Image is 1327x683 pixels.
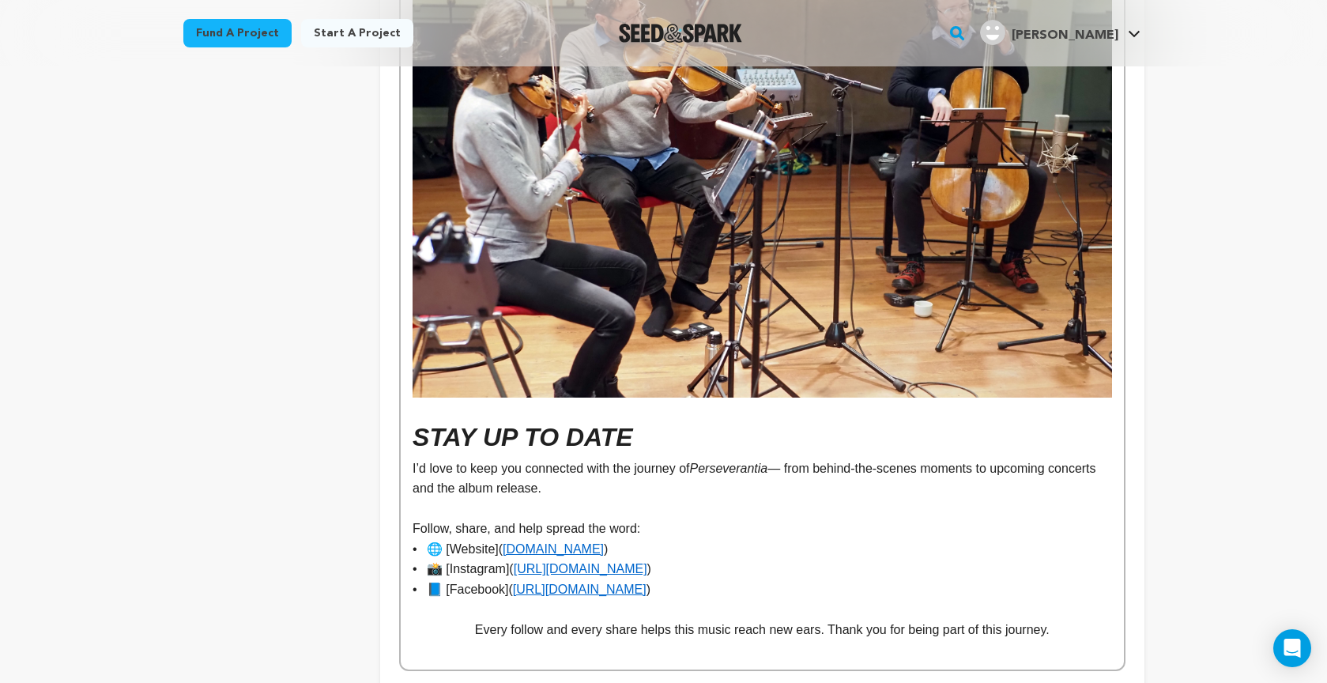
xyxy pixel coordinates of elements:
[413,458,1111,499] p: I’d love to keep you connected with the journey of — from behind-the-scenes moments to upcoming c...
[413,559,1111,579] p: • 📸 [Instagram]( )
[1273,629,1311,667] div: Open Intercom Messenger
[980,20,1118,45] div: Vadim N.'s Profile
[301,19,413,47] a: Start a project
[690,462,768,475] em: Perseverantia
[413,579,1111,600] p: • 📘 [Facebook]( )
[503,542,604,556] a: [DOMAIN_NAME]
[619,24,743,43] img: Seed&Spark Logo Dark Mode
[514,562,647,575] a: [URL][DOMAIN_NAME]
[977,17,1144,50] span: Vadim N.'s Profile
[183,19,292,47] a: Fund a project
[977,17,1144,45] a: Vadim N.'s Profile
[619,24,743,43] a: Seed&Spark Homepage
[413,539,1111,560] p: • 🌐 [Website]( )
[413,519,1111,539] p: Follow, share, and help spread the word:
[1012,29,1118,42] span: [PERSON_NAME]
[513,583,647,596] a: [URL][DOMAIN_NAME]
[413,423,633,451] em: STAY UP TO DATE
[413,620,1111,640] p: Every follow and every share helps this music reach new ears. Thank you for being part of this jo...
[980,20,1005,45] img: user.png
